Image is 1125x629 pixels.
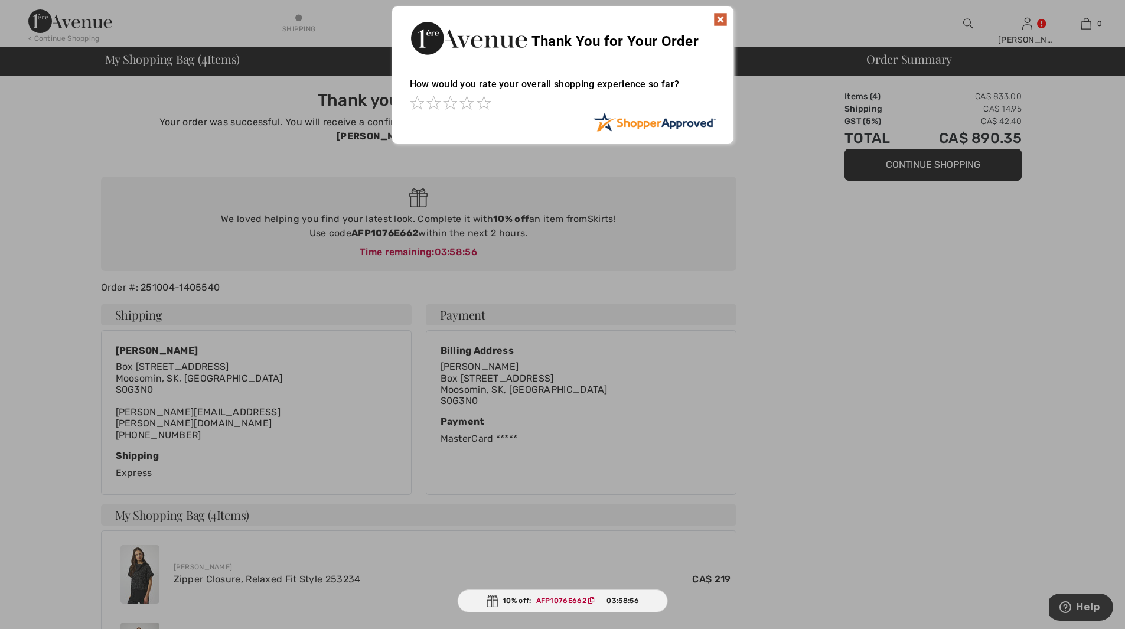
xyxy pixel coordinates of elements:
[457,589,668,612] div: 10% off:
[713,12,728,27] img: x
[410,18,528,58] img: Thank You for Your Order
[486,595,498,607] img: Gift.svg
[27,8,51,19] span: Help
[531,33,699,50] span: Thank You for Your Order
[410,67,716,112] div: How would you rate your overall shopping experience so far?
[606,595,638,606] span: 03:58:56
[536,597,586,605] ins: AFP1076E662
